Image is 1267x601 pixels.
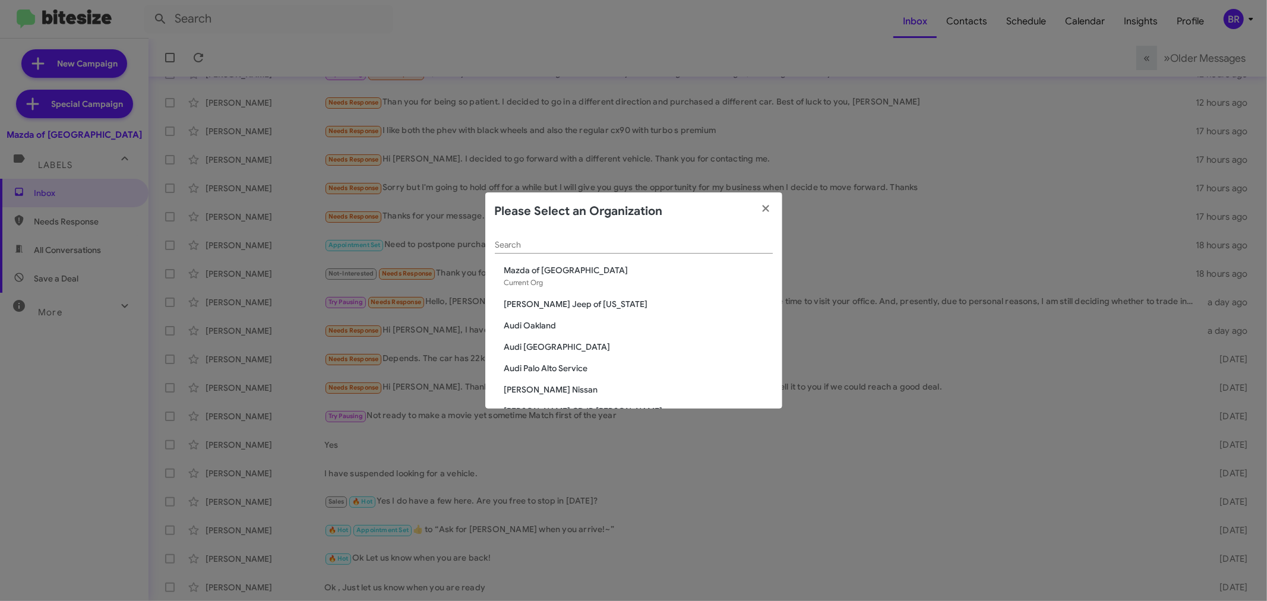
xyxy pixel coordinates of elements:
[504,362,773,374] span: Audi Palo Alto Service
[504,384,773,396] span: [PERSON_NAME] Nissan
[504,278,544,287] span: Current Org
[495,202,663,221] h2: Please Select an Organization
[504,320,773,331] span: Audi Oakland
[504,405,773,417] span: [PERSON_NAME] CDJR [PERSON_NAME]
[504,264,773,276] span: Mazda of [GEOGRAPHIC_DATA]
[504,298,773,310] span: [PERSON_NAME] Jeep of [US_STATE]
[504,341,773,353] span: Audi [GEOGRAPHIC_DATA]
